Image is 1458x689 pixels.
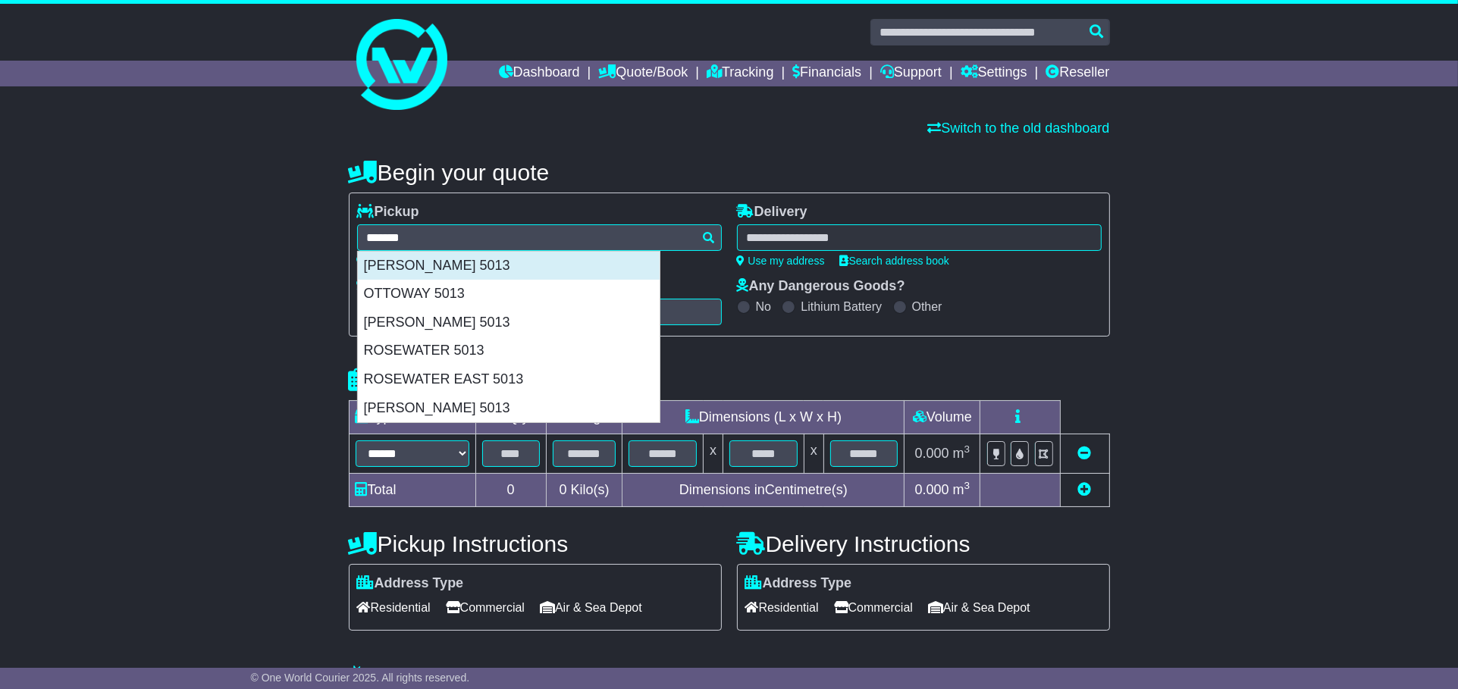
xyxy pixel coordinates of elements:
[953,446,970,461] span: m
[622,474,905,507] td: Dimensions in Centimetre(s)
[964,443,970,455] sup: 3
[358,252,660,280] div: [PERSON_NAME] 5013
[357,596,431,619] span: Residential
[915,446,949,461] span: 0.000
[358,280,660,308] div: OTTOWAY 5013
[804,434,823,474] td: x
[357,224,722,251] typeahead: Please provide city
[1078,482,1092,497] a: Add new item
[905,401,980,434] td: Volume
[737,255,825,267] a: Use my address
[801,299,882,314] label: Lithium Battery
[880,61,942,86] a: Support
[964,480,970,491] sup: 3
[446,596,525,619] span: Commercial
[357,204,419,221] label: Pickup
[499,61,580,86] a: Dashboard
[349,160,1110,185] h4: Begin your quote
[475,474,546,507] td: 0
[737,204,807,221] label: Delivery
[737,531,1110,556] h4: Delivery Instructions
[745,596,819,619] span: Residential
[358,308,660,337] div: [PERSON_NAME] 5013
[840,255,949,267] a: Search address book
[251,672,470,684] span: © One World Courier 2025. All rights reserved.
[349,531,722,556] h4: Pickup Instructions
[737,278,905,295] label: Any Dangerous Goods?
[912,299,942,314] label: Other
[358,394,660,423] div: [PERSON_NAME] 5013
[928,596,1030,619] span: Air & Sea Depot
[559,482,566,497] span: 0
[707,61,773,86] a: Tracking
[622,401,905,434] td: Dimensions (L x W x H)
[792,61,861,86] a: Financials
[598,61,688,86] a: Quote/Book
[540,596,642,619] span: Air & Sea Depot
[756,299,771,314] label: No
[358,365,660,394] div: ROSEWATER EAST 5013
[915,482,949,497] span: 0.000
[953,482,970,497] span: m
[927,121,1109,136] a: Switch to the old dashboard
[704,434,723,474] td: x
[961,61,1027,86] a: Settings
[1046,61,1109,86] a: Reseller
[358,337,660,365] div: ROSEWATER 5013
[357,575,464,592] label: Address Type
[834,596,913,619] span: Commercial
[1078,446,1092,461] a: Remove this item
[349,368,539,393] h4: Package details |
[546,474,622,507] td: Kilo(s)
[745,575,852,592] label: Address Type
[349,474,475,507] td: Total
[349,401,475,434] td: Type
